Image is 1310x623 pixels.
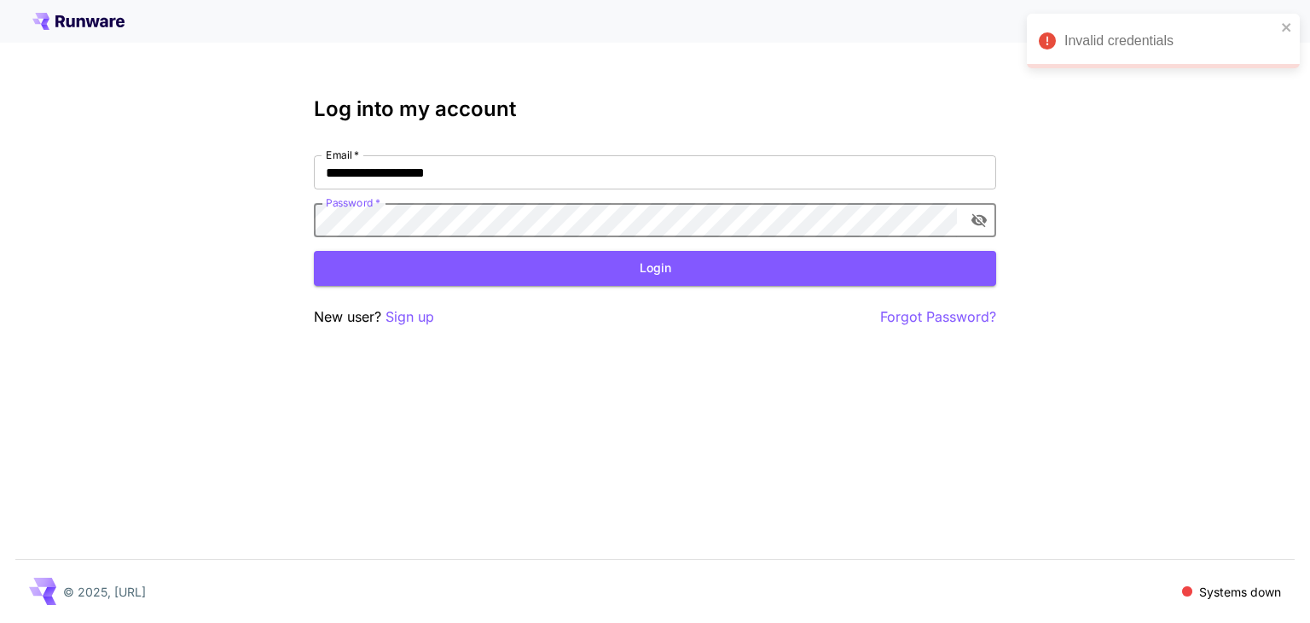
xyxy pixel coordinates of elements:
[326,148,359,162] label: Email
[1199,583,1281,601] p: Systems down
[314,251,996,286] button: Login
[63,583,146,601] p: © 2025, [URL]
[1281,20,1293,34] button: close
[314,306,434,328] p: New user?
[880,306,996,328] button: Forgot Password?
[1064,31,1276,51] div: Invalid credentials
[326,195,380,210] label: Password
[314,97,996,121] h3: Log into my account
[964,205,994,236] button: toggle password visibility
[385,306,434,328] button: Sign up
